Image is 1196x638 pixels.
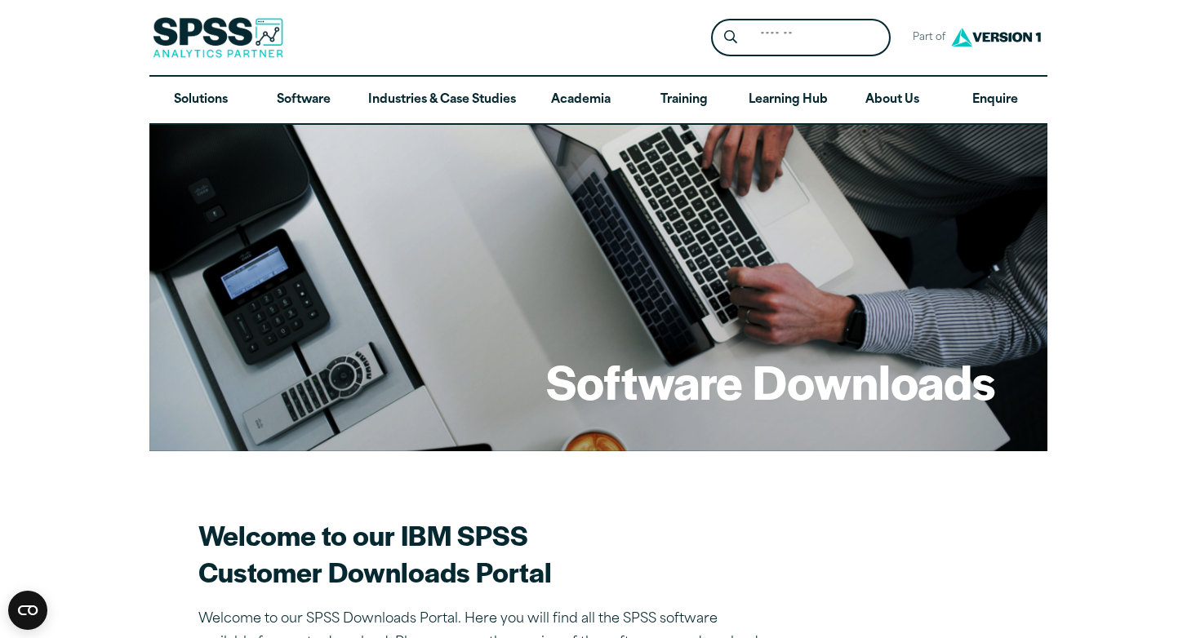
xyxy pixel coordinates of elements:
h2: Welcome to our IBM SPSS Customer Downloads Portal [198,516,770,590]
img: Version1 Logo [947,22,1045,52]
h1: Software Downloads [546,349,995,413]
a: Solutions [149,77,252,124]
span: Part of [904,26,947,50]
nav: Desktop version of site main menu [149,77,1047,124]
form: Site Header Search Form [711,19,891,57]
a: Learning Hub [736,77,841,124]
a: Software [252,77,355,124]
img: SPSS Analytics Partner [153,17,283,58]
a: Training [632,77,735,124]
a: Enquire [944,77,1047,124]
button: Open CMP widget [8,591,47,630]
a: Industries & Case Studies [355,77,529,124]
a: Academia [529,77,632,124]
button: Search magnifying glass icon [715,23,745,53]
a: About Us [841,77,944,124]
svg: Search magnifying glass icon [724,30,737,44]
